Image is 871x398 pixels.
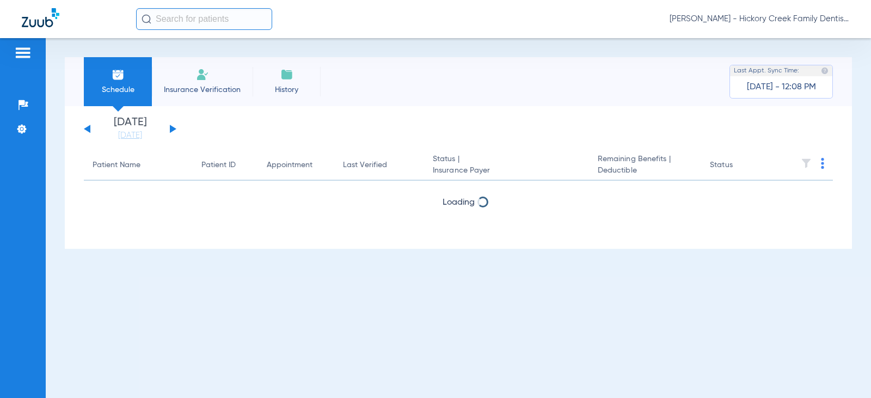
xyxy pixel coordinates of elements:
img: group-dot-blue.svg [821,158,824,169]
img: Manual Insurance Verification [196,68,209,81]
th: Status [701,150,775,181]
span: Last Appt. Sync Time: [734,65,799,76]
li: [DATE] [97,117,163,141]
a: [DATE] [97,130,163,141]
span: [DATE] - 12:08 PM [747,82,816,93]
div: Appointment [267,160,312,171]
span: Insurance Verification [160,84,244,95]
input: Search for patients [136,8,272,30]
img: History [280,68,293,81]
span: Insurance Payer [433,165,580,176]
div: Patient Name [93,160,140,171]
img: Zuub Logo [22,8,59,27]
img: hamburger-icon [14,46,32,59]
div: Last Verified [343,160,415,171]
div: Appointment [267,160,326,171]
div: Patient ID [201,160,249,171]
span: Deductible [598,165,692,176]
img: filter.svg [801,158,812,169]
img: last sync help info [821,67,829,75]
div: Patient ID [201,160,236,171]
th: Remaining Benefits | [589,150,701,181]
span: [PERSON_NAME] - Hickory Creek Family Dentistry [670,14,849,25]
th: Status | [424,150,589,181]
img: Schedule [112,68,125,81]
span: Schedule [92,84,144,95]
div: Last Verified [343,160,387,171]
div: Patient Name [93,160,184,171]
span: History [261,84,312,95]
img: Search Icon [142,14,151,24]
span: Loading [443,198,475,207]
